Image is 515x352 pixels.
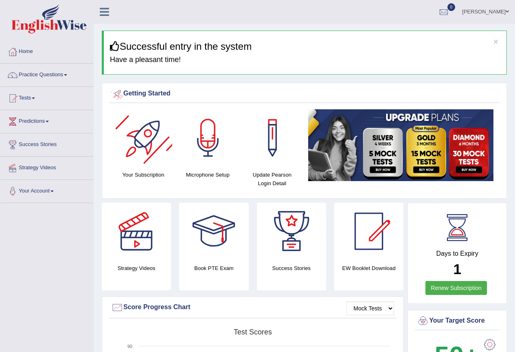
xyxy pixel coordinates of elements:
a: Practice Questions [0,64,93,84]
a: Your Account [0,180,93,200]
button: × [493,37,498,46]
h3: Successful entry in the system [110,41,500,52]
h4: EW Booklet Download [334,264,403,272]
a: Tests [0,87,93,107]
h4: Book PTE Exam [179,264,248,272]
text: 90 [127,344,132,349]
h4: Have a pleasant time! [110,56,500,64]
h4: Success Stories [257,264,326,272]
h4: Strategy Videos [102,264,171,272]
a: Home [0,40,93,61]
b: 1 [453,261,461,277]
a: Renew Subscription [425,281,487,295]
a: Success Stories [0,133,93,154]
div: Your Target Score [417,315,497,327]
a: Predictions [0,110,93,131]
tspan: Test scores [234,328,272,336]
div: Getting Started [111,88,497,100]
h4: Your Subscription [115,170,171,179]
h4: Microphone Setup [180,170,236,179]
h4: Update Pearson Login Detail [244,170,300,188]
a: Strategy Videos [0,157,93,177]
div: Score Progress Chart [111,301,394,314]
img: small5.jpg [308,109,493,181]
h4: Days to Expiry [417,250,497,257]
span: 0 [447,3,456,11]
